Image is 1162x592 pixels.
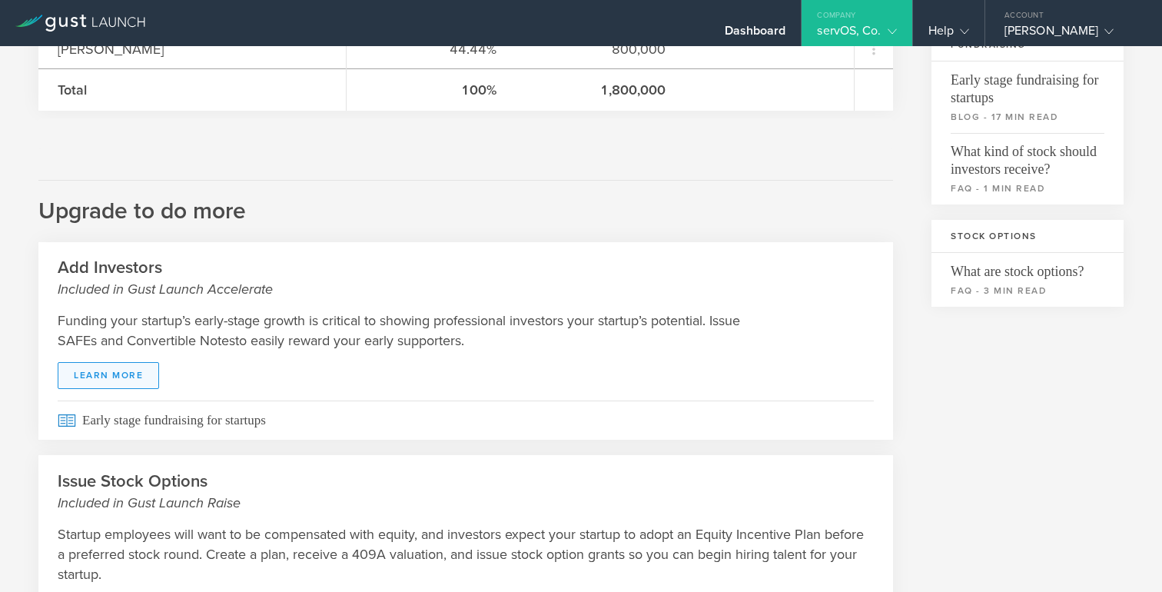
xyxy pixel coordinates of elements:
[58,311,874,351] p: Funding your startup’s early-stage growth is critical to showing professional investors your star...
[928,23,969,46] div: Help
[38,180,893,227] h2: Upgrade to do more
[535,39,666,59] div: 800,000
[951,284,1104,298] small: faq - 3 min read
[58,471,874,513] h2: Issue Stock Options
[58,401,874,440] span: Early stage fundraising for startups
[366,39,496,59] div: 44.44%
[931,220,1124,253] h3: Stock Options
[931,133,1124,205] a: What kind of stock should investors receive?faq - 1 min read
[366,80,496,100] div: 100%
[951,133,1104,178] span: What kind of stock should investors receive?
[817,23,896,46] div: servOS, Co.
[38,401,893,440] a: Early stage fundraising for startups
[58,279,874,299] small: Included in Gust Launch Accelerate
[931,62,1124,133] a: Early stage fundraising for startupsblog - 17 min read
[58,493,874,513] small: Included in Gust Launch Raise
[58,257,874,299] h2: Add Investors
[725,23,786,46] div: Dashboard
[58,362,159,389] a: learn more
[58,39,327,59] div: [PERSON_NAME]
[535,80,666,100] div: 1,800,000
[58,80,327,100] div: Total
[951,253,1104,281] span: What are stock options?
[951,62,1104,107] span: Early stage fundraising for startups
[951,110,1104,124] small: blog - 17 min read
[931,253,1124,307] a: What are stock options?faq - 3 min read
[951,181,1104,195] small: faq - 1 min read
[58,524,874,584] p: Startup employees will want to be compensated with equity, and investors expect your startup to a...
[58,331,235,351] span: SAFEs and Convertible Notes
[1004,23,1135,46] div: [PERSON_NAME]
